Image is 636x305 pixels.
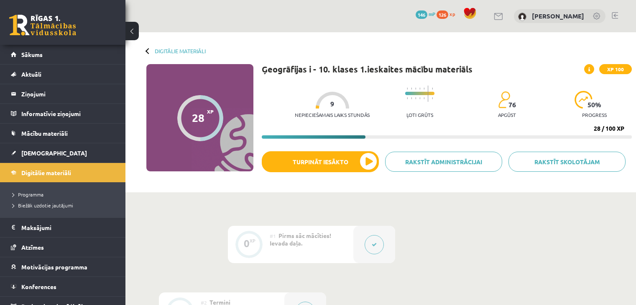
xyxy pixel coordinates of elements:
span: Pirms sāc mācīties! Ievada daļa. [270,232,331,247]
img: icon-short-line-57e1e144782c952c97e751825c79c345078a6d821885a25fce030b3d8c18986b.svg [432,88,433,90]
span: [DEMOGRAPHIC_DATA] [21,149,87,157]
a: Sākums [11,45,115,64]
span: Atzīmes [21,243,44,251]
span: 50 % [587,101,602,109]
a: 126 xp [437,10,459,17]
span: 76 [508,101,516,109]
span: Programma [13,191,43,198]
a: Maksājumi [11,218,115,237]
img: icon-long-line-d9ea69661e0d244f92f715978eff75569469978d946b2353a9bb055b3ed8787d.svg [428,85,429,102]
a: Digitālie materiāli [11,163,115,182]
img: icon-short-line-57e1e144782c952c97e751825c79c345078a6d821885a25fce030b3d8c18986b.svg [411,88,412,90]
span: Mācību materiāli [21,129,68,137]
img: icon-short-line-57e1e144782c952c97e751825c79c345078a6d821885a25fce030b3d8c18986b.svg [424,97,424,99]
img: students-c634bb4e5e11cddfef0936a35e636f08e4e9abd3cc4e673bd6f9a4125e45ecb1.svg [498,91,510,109]
span: XP [207,109,214,114]
img: icon-short-line-57e1e144782c952c97e751825c79c345078a6d821885a25fce030b3d8c18986b.svg [407,88,408,90]
img: icon-progress-161ccf0a02000e728c5f80fcf4c31c7af3da0e1684b2b1d7c360e028c24a22f1.svg [575,91,593,109]
a: Digitālie materiāli [155,48,206,54]
p: Nepieciešamais laiks stundās [295,112,370,118]
a: Rīgas 1. Tālmācības vidusskola [9,15,76,36]
span: 146 [416,10,427,19]
a: Motivācijas programma [11,257,115,277]
span: Konferences [21,283,56,290]
img: Angelisa Kuzņecova [518,13,526,21]
div: XP [250,238,255,243]
a: 146 mP [416,10,435,17]
h1: Ģeogrāfijas i - 10. klases 1.ieskaites mācību materiāls [262,64,473,74]
span: Sākums [21,51,43,58]
a: Rakstīt skolotājam [508,152,626,172]
a: Rakstīt administrācijai [385,152,502,172]
legend: Ziņojumi [21,84,115,103]
legend: Maksājumi [21,218,115,237]
a: Aktuāli [11,65,115,84]
span: XP 100 [599,64,632,74]
button: Turpināt iesākto [262,151,379,172]
div: 0 [244,240,250,247]
img: icon-short-line-57e1e144782c952c97e751825c79c345078a6d821885a25fce030b3d8c18986b.svg [415,97,416,99]
a: Informatīvie ziņojumi [11,104,115,123]
span: xp [450,10,455,17]
span: 9 [330,100,334,108]
a: Konferences [11,277,115,296]
span: 126 [437,10,448,19]
span: Motivācijas programma [21,263,87,271]
p: Ļoti grūts [406,112,433,118]
p: apgūst [498,112,516,118]
legend: Informatīvie ziņojumi [21,104,115,123]
a: Atzīmes [11,238,115,257]
a: Ziņojumi [11,84,115,103]
img: icon-short-line-57e1e144782c952c97e751825c79c345078a6d821885a25fce030b3d8c18986b.svg [424,88,424,90]
a: [DEMOGRAPHIC_DATA] [11,143,115,163]
img: icon-short-line-57e1e144782c952c97e751825c79c345078a6d821885a25fce030b3d8c18986b.svg [415,88,416,90]
span: Aktuāli [21,70,41,78]
span: Biežāk uzdotie jautājumi [13,202,73,209]
span: mP [429,10,435,17]
a: Mācību materiāli [11,124,115,143]
span: #1 [270,233,276,239]
a: Programma [13,191,117,198]
span: Digitālie materiāli [21,169,71,176]
a: Biežāk uzdotie jautājumi [13,202,117,209]
img: icon-short-line-57e1e144782c952c97e751825c79c345078a6d821885a25fce030b3d8c18986b.svg [407,97,408,99]
img: icon-short-line-57e1e144782c952c97e751825c79c345078a6d821885a25fce030b3d8c18986b.svg [432,97,433,99]
div: 28 [192,111,204,124]
a: [PERSON_NAME] [532,12,584,20]
p: progress [582,112,607,118]
img: icon-short-line-57e1e144782c952c97e751825c79c345078a6d821885a25fce030b3d8c18986b.svg [411,97,412,99]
